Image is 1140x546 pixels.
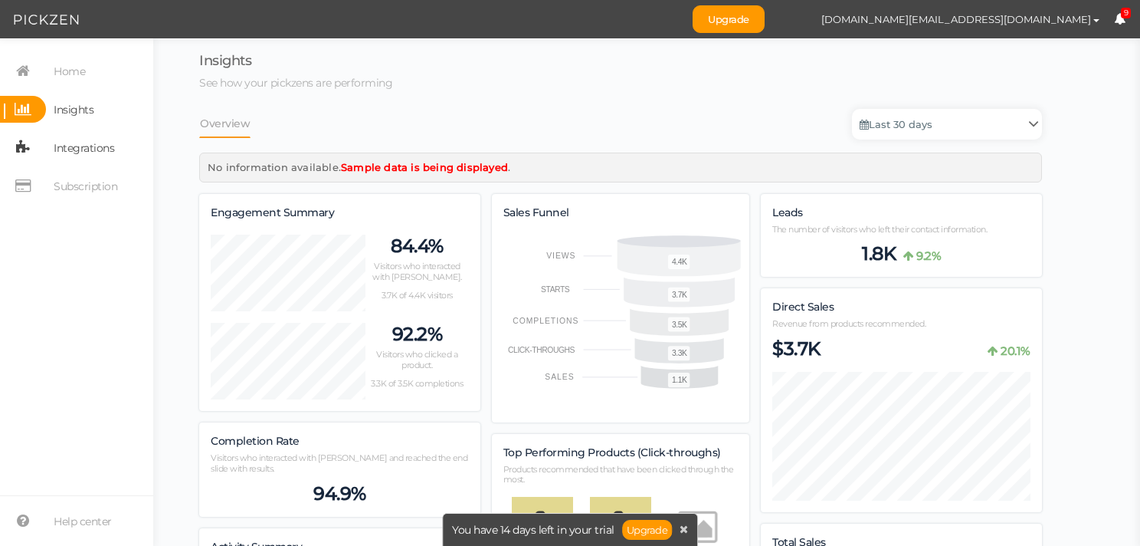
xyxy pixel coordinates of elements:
[503,206,569,219] span: Sales Funnel
[211,206,334,219] span: Engagement Summary
[199,109,266,138] li: Overview
[672,350,687,358] text: 3.3K
[772,318,925,329] span: Revenue from products recommended.
[772,224,987,235] span: The number of visitors who left their contact information.
[546,252,575,261] text: VIEWS
[54,97,93,122] span: Insights
[503,446,721,459] span: Top Performing Products (Click-throughs)
[199,76,392,90] span: See how your pickzens are performing
[211,434,300,448] span: Completion Rate
[1121,8,1132,19] span: 9
[365,323,469,346] p: 92.2%
[211,452,467,474] span: Visitors who interacted with [PERSON_NAME] and reached the end slide with results.
[54,59,85,84] span: Home
[54,174,117,199] span: Subscription
[54,509,112,534] span: Help center
[365,379,469,390] p: 3.3K of 3.5K completions
[199,109,251,138] a: Overview
[199,52,251,69] span: Insights
[376,349,457,370] span: Visitors who clicked a product.
[503,464,734,485] span: Products recommended that have been clicked through the most.
[672,377,687,385] text: 1.1K
[772,300,834,314] span: Direct Sales
[14,11,79,29] img: Pickzen logo
[313,482,366,505] span: 94.9%
[341,161,508,173] b: Sample data is being displayed
[772,337,821,360] span: $3.7K
[508,161,510,173] span: .
[1001,344,1030,358] b: 20.1%
[852,109,1042,140] a: Last 30 days
[365,291,469,301] p: 3.7K of 4.4K visitors
[545,373,574,381] text: SALES
[672,321,687,329] text: 3.5K
[622,520,673,540] a: Upgrade
[693,5,765,33] a: Upgrade
[541,285,570,294] text: STARTS
[365,235,469,258] p: 84.4%
[508,347,575,355] text: CLICK-THROUGHS
[772,206,803,220] label: Leads
[672,258,687,266] text: 4.4K
[916,248,941,263] b: 9.2%
[780,6,807,33] img: a40b2db136d643813403860299ef115b
[452,525,614,535] span: You have 14 days left in your trial
[821,13,1091,25] span: [DOMAIN_NAME][EMAIL_ADDRESS][DOMAIN_NAME]
[208,161,341,173] span: No information available.
[513,317,578,325] text: COMPLETIONS
[862,242,896,265] span: 1.8K
[672,291,687,299] text: 3.7K
[54,136,114,160] span: Integrations
[372,261,462,282] span: Visitors who interacted with [PERSON_NAME].
[807,6,1114,32] button: [DOMAIN_NAME][EMAIL_ADDRESS][DOMAIN_NAME]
